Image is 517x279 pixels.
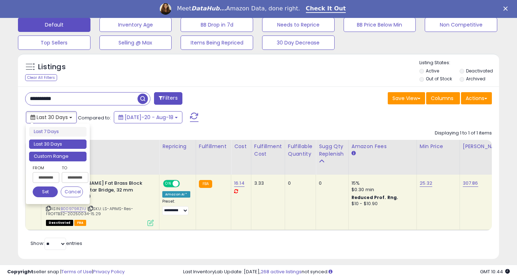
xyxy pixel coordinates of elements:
span: OFF [179,181,190,187]
h5: Listings [38,62,66,72]
button: [DATE]-20 - Aug-18 [114,111,182,123]
span: [DATE]-20 - Aug-18 [125,114,173,121]
div: Close [503,6,511,11]
div: Clear All Filters [25,74,57,81]
div: Fulfillment [199,143,228,150]
div: $10 - $10.90 [351,201,411,207]
b: Reduced Prof. Rng. [351,194,399,200]
span: Show: entries [31,240,82,247]
button: Items Being Repriced [181,36,253,50]
small: FBA [199,180,212,188]
a: Privacy Policy [93,268,125,275]
small: Amazon Fees. [351,150,356,157]
button: BB Price Below Min [344,18,416,32]
div: Title [44,143,156,150]
button: Non Competitive [425,18,497,32]
span: Last 30 Days [37,114,68,121]
button: BB Drop in 7d [181,18,253,32]
button: Last 30 Days [26,111,77,123]
button: 30 Day Decrease [262,36,335,50]
a: Check It Out [306,5,346,13]
div: Repricing [162,143,193,150]
label: To [62,164,83,171]
label: Out of Stock [426,76,452,82]
div: Meet Amazon Data, done right. [177,5,300,12]
button: Filters [154,92,182,105]
span: ON [164,181,173,187]
img: Profile image for Georgie [160,3,171,15]
button: Selling @ Max [99,36,172,50]
div: Preset: [162,199,190,215]
a: 268 active listings [261,268,302,275]
li: Custom Range [29,152,87,161]
button: Save View [388,92,425,104]
b: [PERSON_NAME] Fat Brass Block Electric Guitar Bridge, 32 mm (FROFTB32) [62,180,149,202]
a: 307.86 [463,180,478,187]
button: Columns [426,92,460,104]
span: Columns [431,95,453,102]
span: | SKU: LS-APIMS-Res-FROFTB32-20250034-15.29 [46,206,133,217]
a: B00979RZIU [61,206,86,212]
span: 2025-09-18 10:44 GMT [480,268,510,275]
button: Cancel [61,186,83,197]
div: [PERSON_NAME] [463,143,506,150]
div: Fulfillment Cost [254,143,282,158]
div: $0.30 min [351,186,411,193]
div: Cost [234,143,248,150]
span: All listings that are unavailable for purchase on Amazon for any reason other than out-of-stock [46,220,73,226]
th: Please note that this number is a calculation based on your required days of coverage and your ve... [316,140,349,175]
i: DataHub... [191,5,226,12]
label: From [33,164,58,171]
div: 0 [319,180,343,186]
div: 3.33 [254,180,279,186]
div: Last InventoryLab Update: [DATE], not synced. [183,269,510,275]
strong: Copyright [7,268,33,275]
div: 15% [351,180,411,186]
li: Last 30 Days [29,139,87,149]
span: FBA [74,220,87,226]
div: seller snap | | [7,269,125,275]
div: Amazon Fees [351,143,414,150]
button: Top Sellers [18,36,90,50]
li: Last 7 Days [29,127,87,137]
label: Archived [466,76,485,82]
label: Deactivated [466,68,493,74]
div: Displaying 1 to 1 of 1 items [435,130,492,137]
button: Inventory Age [99,18,172,32]
button: Set [33,186,58,197]
div: ASIN: [46,180,154,225]
button: Needs to Reprice [262,18,335,32]
span: Compared to: [78,114,111,121]
div: 0 [288,180,310,186]
a: 16.14 [234,180,244,187]
label: Active [426,68,439,74]
div: Fulfillable Quantity [288,143,313,158]
div: Amazon AI * [162,191,190,198]
a: 25.32 [420,180,433,187]
p: Listing States: [419,60,499,66]
button: Default [18,18,90,32]
a: Terms of Use [61,268,92,275]
div: Sugg Qty Replenish [319,143,345,158]
button: Actions [461,92,492,104]
div: Min Price [420,143,457,150]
